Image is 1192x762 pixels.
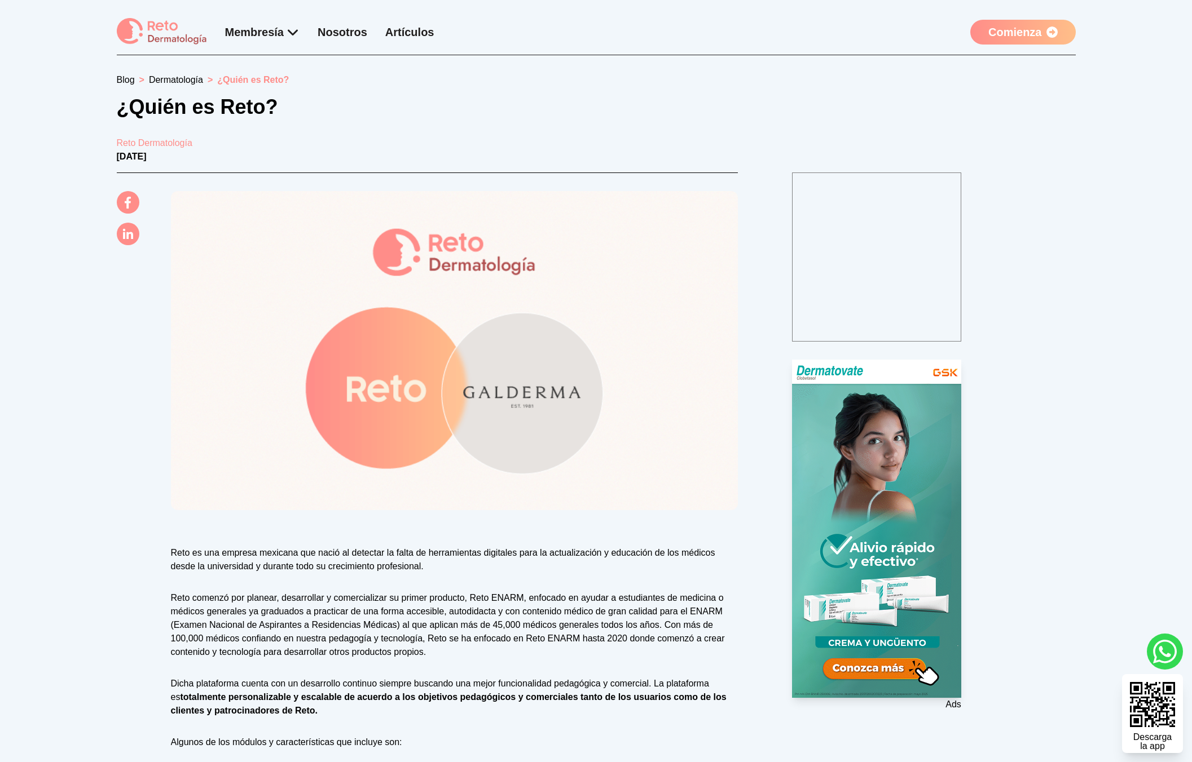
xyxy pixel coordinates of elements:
div: Descarga la app [1133,733,1172,751]
span: ¿Quién es Reto? [217,75,289,85]
img: Ad - web | blog-post | side | dermatovate | 2025-08-19 | 1 [792,360,961,698]
span: > [139,75,144,85]
a: whatsapp button [1147,633,1183,670]
a: Artículos [385,26,434,38]
p: Ads [792,698,961,711]
img: logo Reto dermatología [117,18,207,46]
a: Blog [117,75,135,85]
p: [DATE] [117,150,1076,163]
p: Reto comenzó por planear, desarrollar y comercializar su primer producto, Reto ENARM, enfocado en... [171,591,738,659]
span: > [208,75,213,85]
div: Membresía [225,24,300,40]
a: Reto Dermatología [117,136,1076,150]
a: Nosotros [318,26,367,38]
p: Dicha plataforma cuenta con un desarrollo continuo siempre buscando una mejor funcionalidad pedag... [171,677,738,717]
strong: totalmente personalizable y escalable de acuerdo a los objetivos pedagógicos y comerciales tanto ... [171,692,727,715]
a: Comienza [970,20,1075,45]
img: Reto Dermatología x Galderma [171,191,738,510]
p: Algunos de los módulos y características que incluye son: [171,736,738,749]
p: Reto es una empresa mexicana que nació al detectar la falta de herramientas digitales para la act... [171,546,738,573]
h1: ¿Quién es Reto? [117,96,550,118]
a: Dermatología [149,75,203,85]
